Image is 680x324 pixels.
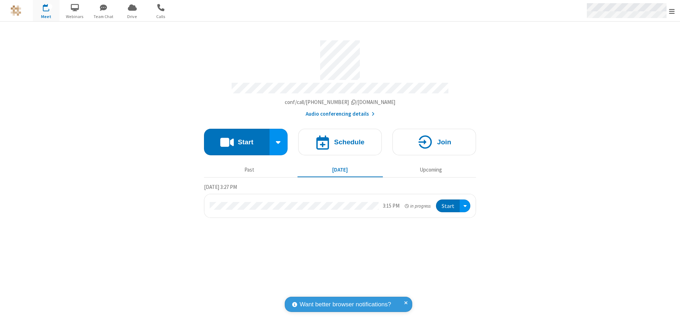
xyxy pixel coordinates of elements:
[204,183,476,218] section: Today's Meetings
[460,199,470,213] div: Open menu
[270,129,288,155] div: Start conference options
[334,139,364,145] h4: Schedule
[392,129,476,155] button: Join
[11,5,21,16] img: QA Selenium DO NOT DELETE OR CHANGE
[238,139,253,145] h4: Start
[33,13,59,20] span: Meet
[383,202,399,210] div: 3:15 PM
[437,139,451,145] h4: Join
[306,110,375,118] button: Audio conferencing details
[204,184,237,190] span: [DATE] 3:27 PM
[388,163,474,177] button: Upcoming
[285,98,396,106] button: Copy my meeting room linkCopy my meeting room link
[298,129,382,155] button: Schedule
[62,13,88,20] span: Webinars
[90,13,117,20] span: Team Chat
[285,99,396,105] span: Copy my meeting room link
[436,199,460,213] button: Start
[148,13,174,20] span: Calls
[48,4,52,9] div: 1
[297,163,383,177] button: [DATE]
[204,35,476,118] section: Account details
[119,13,146,20] span: Drive
[405,203,431,209] em: in progress
[662,306,675,319] iframe: Chat
[204,129,270,155] button: Start
[300,300,391,309] span: Want better browser notifications?
[207,163,292,177] button: Past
